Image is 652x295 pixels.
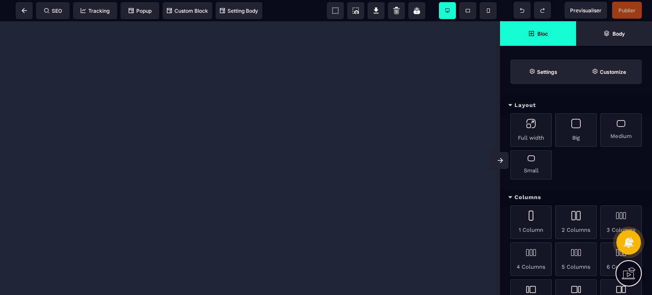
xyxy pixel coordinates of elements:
span: Settings [510,59,576,84]
div: Layout [500,98,652,113]
strong: Body [613,31,625,37]
span: Screenshot [347,2,364,19]
span: Setting Body [220,8,258,14]
span: Popup [129,8,152,14]
strong: Settings [537,69,557,75]
div: 5 Columns [555,242,597,276]
span: Custom Block [167,8,208,14]
span: Tracking [81,8,110,14]
div: Big [555,113,597,147]
span: SEO [44,8,62,14]
div: Columns [500,190,652,205]
div: 3 Columns [600,205,642,239]
div: Full width [510,113,552,147]
div: 4 Columns [510,242,552,276]
span: Open Blocks [500,21,576,46]
div: Medium [600,113,642,147]
span: Preview [565,2,607,19]
span: Open Style Manager [576,59,642,84]
div: 1 Column [510,205,552,239]
span: Open Layer Manager [576,21,652,46]
strong: Customize [600,69,626,75]
span: Previsualiser [570,7,601,14]
div: 2 Columns [555,205,597,239]
div: Small [510,150,552,180]
span: View components [327,2,344,19]
strong: Bloc [537,31,548,37]
div: 6 Columns [600,242,642,276]
span: Publier [618,7,635,14]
